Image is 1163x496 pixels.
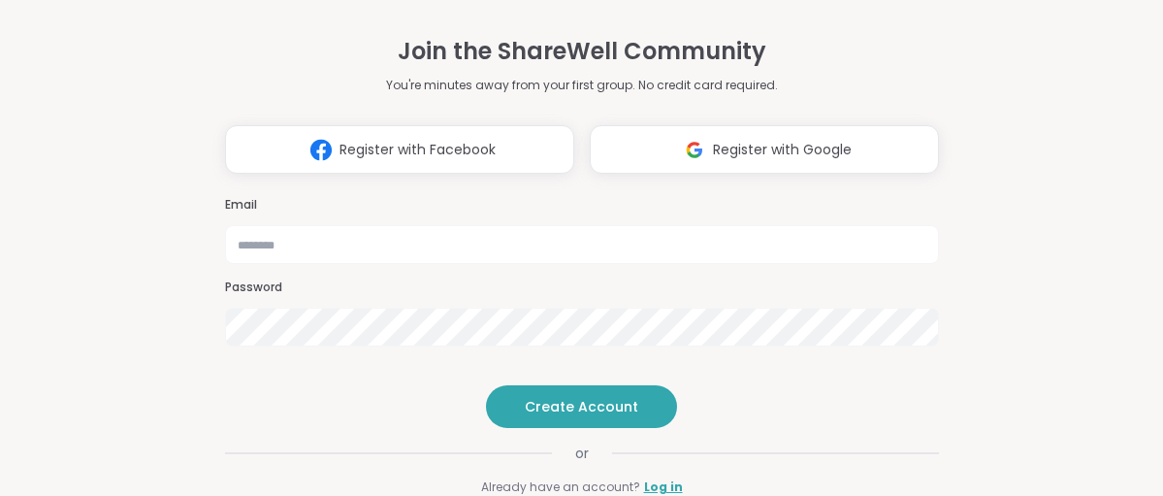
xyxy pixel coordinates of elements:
[339,140,496,160] span: Register with Facebook
[386,77,778,94] p: You're minutes away from your first group. No credit card required.
[713,140,852,160] span: Register with Google
[225,280,939,296] h3: Password
[525,397,638,416] span: Create Account
[481,479,640,496] span: Already have an account?
[225,125,574,174] button: Register with Facebook
[552,444,612,463] span: or
[398,34,766,69] h1: Join the ShareWell Community
[676,132,713,168] img: ShareWell Logomark
[644,479,683,496] a: Log in
[486,385,677,428] button: Create Account
[225,197,939,214] h3: Email
[303,132,339,168] img: ShareWell Logomark
[590,125,939,174] button: Register with Google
